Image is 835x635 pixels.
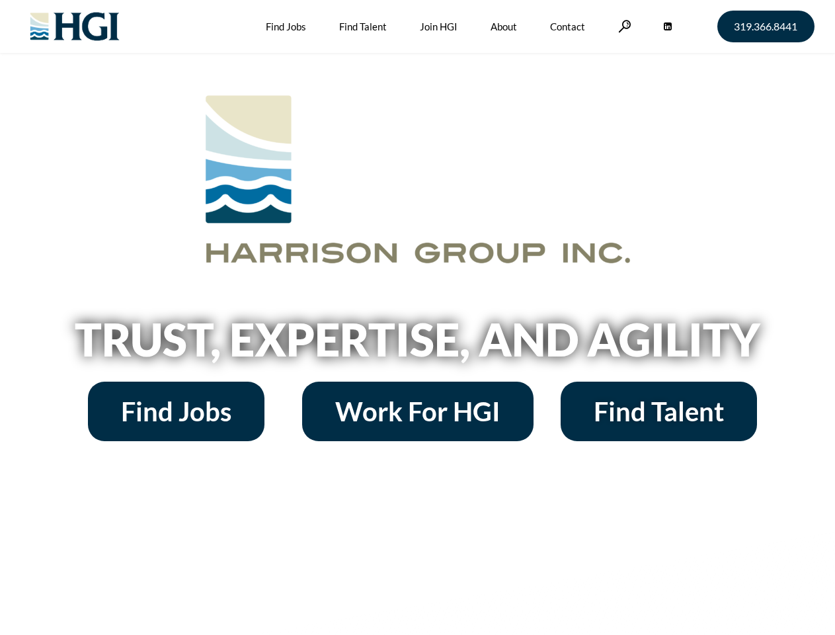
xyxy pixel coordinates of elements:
a: 319.366.8441 [717,11,815,42]
a: Find Talent [561,382,757,441]
a: Find Jobs [88,382,264,441]
span: Work For HGI [335,398,500,425]
h2: Trust, Expertise, and Agility [41,317,795,362]
span: Find Jobs [121,398,231,425]
span: Find Talent [594,398,724,425]
span: 319.366.8441 [734,21,797,32]
a: Work For HGI [302,382,534,441]
a: Search [618,20,631,32]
